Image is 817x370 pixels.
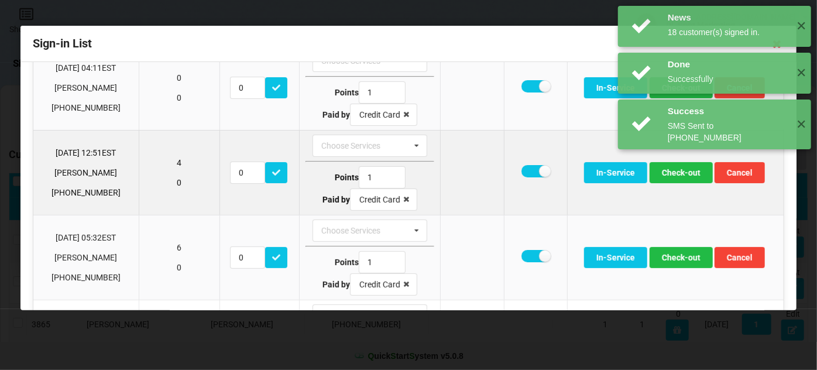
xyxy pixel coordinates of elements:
[668,105,788,117] div: Success
[668,59,788,70] div: Done
[145,92,214,104] p: 0
[230,246,265,269] input: Redeem
[668,120,788,143] div: SMS Sent to [PHONE_NUMBER]
[584,162,647,183] button: In-Service
[318,224,397,238] div: Choose Services
[359,81,406,104] input: Type Points
[145,177,214,189] p: 0
[650,247,713,268] button: Check-out
[145,157,214,169] p: 4
[39,252,133,263] p: [PERSON_NAME]
[20,26,797,62] div: Sign-in List
[359,166,406,189] input: Type Points
[359,280,400,289] div: Credit Card
[39,272,133,283] p: [PHONE_NUMBER]
[39,187,133,198] p: [PHONE_NUMBER]
[322,110,350,119] b: Paid by
[39,232,133,244] p: [DATE] 05:32 EST
[359,111,400,119] div: Credit Card
[230,77,265,99] input: Redeem
[359,251,406,273] input: Type Points
[668,12,788,23] div: News
[322,195,350,204] b: Paid by
[335,88,359,97] b: Points
[145,242,214,253] p: 6
[715,247,765,268] button: Cancel
[318,139,397,153] div: Choose Services
[322,280,350,289] b: Paid by
[39,147,133,159] p: [DATE] 12:51 EST
[39,102,133,114] p: [PHONE_NUMBER]
[335,258,359,267] b: Points
[335,173,359,182] b: Points
[584,77,647,98] button: In-Service
[668,73,788,85] div: Successfully
[715,162,765,183] button: Cancel
[230,162,265,184] input: Redeem
[145,262,214,273] p: 0
[145,72,214,84] p: 0
[359,196,400,204] div: Credit Card
[39,167,133,179] p: [PERSON_NAME]
[39,82,133,94] p: [PERSON_NAME]
[318,309,397,323] div: Choose Services
[650,162,713,183] button: Check-out
[668,26,788,38] div: 18 customer(s) signed in.
[584,247,647,268] button: In-Service
[39,62,133,74] p: [DATE] 04:11 EST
